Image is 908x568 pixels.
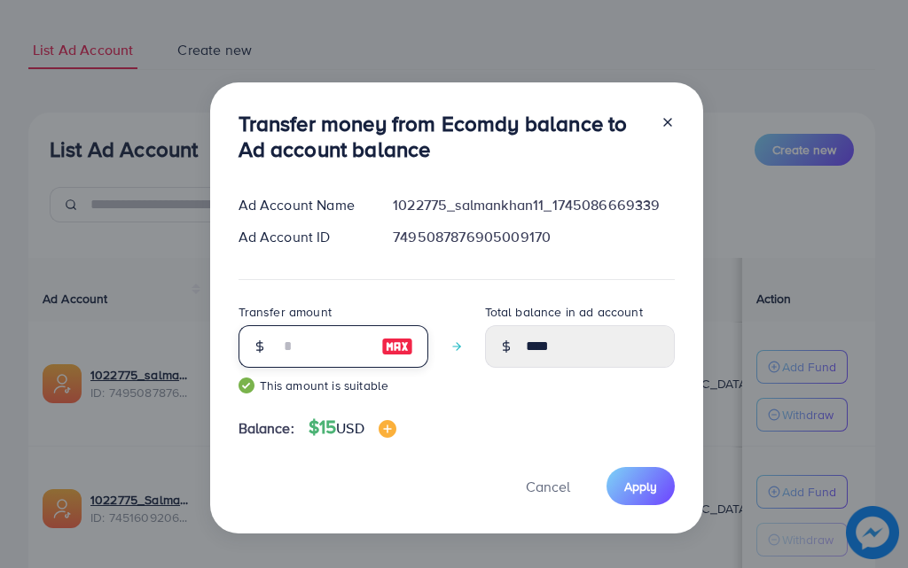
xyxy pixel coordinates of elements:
small: This amount is suitable [239,377,428,394]
span: Balance: [239,418,294,439]
img: image [379,420,396,438]
span: USD [336,418,364,438]
span: Cancel [526,477,570,496]
h3: Transfer money from Ecomdy balance to Ad account balance [239,111,646,162]
div: 7495087876905009170 [379,227,688,247]
label: Transfer amount [239,303,332,321]
button: Cancel [504,467,592,505]
span: Apply [624,478,657,495]
label: Total balance in ad account [485,303,643,321]
div: 1022775_salmankhan11_1745086669339 [379,195,688,215]
h4: $15 [309,416,396,439]
button: Apply [607,467,675,505]
img: guide [239,377,254,393]
div: Ad Account Name [224,195,380,215]
div: Ad Account ID [224,227,380,247]
img: image [381,336,413,357]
